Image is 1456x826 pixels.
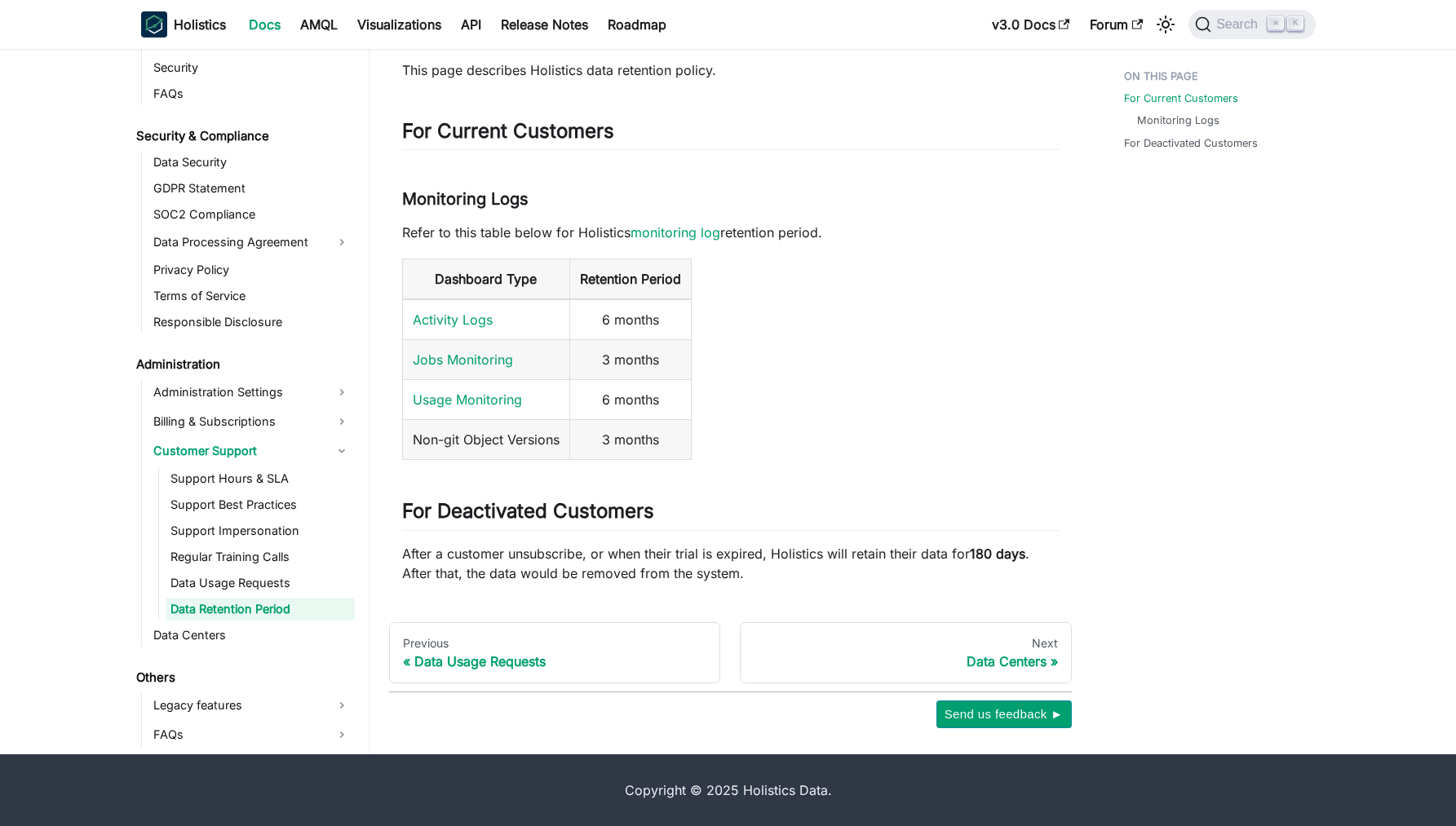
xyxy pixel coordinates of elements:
a: GDPR Statement [148,177,355,200]
button: Switch between dark and light mode (currently light mode) [1153,11,1179,38]
a: Support Hours & SLA [166,467,355,490]
h3: Monitoring Logs [402,189,1059,210]
a: Data Centers [148,624,355,647]
a: PreviousData Usage Requests [389,622,721,684]
kbd: ⌘ [1268,16,1284,31]
a: Billing & Subscriptions [148,409,355,435]
button: Search (Command+K) [1188,10,1315,39]
a: Forum [1080,11,1153,38]
p: After a customer unsubscribe, or when their trial is expired, Holistics will retain their data fo... [402,544,1059,583]
button: Send us feedback ► [936,700,1072,728]
nav: Docs pages [389,622,1072,684]
a: Visualizations [347,11,451,38]
a: Monitoring Logs [1137,113,1219,128]
a: Roadmap [598,11,676,38]
a: Security [148,56,355,79]
a: For Current Customers [1124,91,1238,106]
a: Regular Training Calls [166,546,355,568]
a: SOC2 Compliance [148,203,355,226]
b: Holistics [174,15,226,34]
img: Holistics [141,11,167,38]
a: HolisticsHolistics [141,11,226,38]
a: Jobs Monitoring [413,351,513,368]
p: Refer to this table below for Holistics retention period. [402,223,1059,242]
center: 3 months [580,430,681,449]
kbd: K [1287,16,1303,31]
a: Release Notes [491,11,598,38]
a: Responsible Disclosure [148,311,355,333]
a: v3.0 Docs [982,11,1080,38]
a: FAQs [148,722,355,748]
div: Next [754,636,1058,651]
a: NextData Centers [740,622,1072,684]
a: Usage Monitoring [413,391,522,408]
div: Previous [403,636,707,651]
a: Administration [131,353,355,376]
a: Support Best Practices [166,493,355,516]
a: Data Usage Requests [166,572,355,594]
a: For Deactivated Customers [1124,135,1258,151]
th: Retention Period [569,259,691,300]
td: Non-git Object Versions [402,420,569,460]
center: 3 months [580,350,681,369]
div: Data Centers [754,653,1058,669]
center: 6 months [580,390,681,409]
h2: For Current Customers [402,119,1059,150]
a: Others [131,666,355,689]
h2: For Deactivated Customers [402,499,1059,530]
th: Dashboard Type [402,259,569,300]
a: Terms of Service [148,285,355,307]
a: Customer Support [148,438,355,464]
a: Docs [239,11,290,38]
a: Data Security [148,151,355,174]
a: API [451,11,491,38]
p: This page describes Holistics data retention policy. [402,60,1059,80]
a: Data Retention Period [166,598,355,621]
a: Privacy Policy [148,258,355,281]
div: Data Usage Requests [403,653,707,669]
a: Data Processing Agreement [148,229,355,255]
strong: 180 days [970,546,1025,562]
a: monitoring log [631,224,720,241]
a: Legacy features [148,692,355,718]
a: AMQL [290,11,347,38]
a: Administration Settings [148,379,355,405]
a: Security & Compliance [131,125,355,148]
span: Search [1211,17,1268,32]
div: Copyright © 2025 Holistics Data. [210,780,1247,800]
a: FAQs [148,82,355,105]
a: Activity Logs [413,311,493,328]
center: 6 months [580,310,681,329]
a: Support Impersonation [166,519,355,542]
span: Send us feedback ► [945,704,1064,725]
